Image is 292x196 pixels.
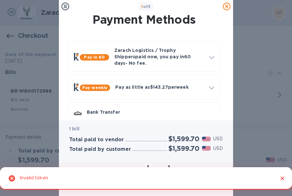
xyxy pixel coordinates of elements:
b: 1 bill [69,126,79,131]
p: US banks only. [87,115,214,122]
h3: Total paid by customer [69,146,131,152]
p: USD [213,145,223,152]
span: 1 [141,4,143,9]
iframe: Chat Widget [260,165,292,196]
h1: Payment Methods [67,13,221,26]
p: Zarach Logistics / Trophy Shippers paid now, you pay in 60 days - No fee. [114,47,204,66]
h2: $1,599.70 [168,144,199,152]
p: Bank Transfer [87,109,214,115]
h3: Total paid to vendor [69,137,124,143]
p: Pay as little as $143.27 per week [115,84,204,90]
h2: $1,599.70 [168,135,199,143]
p: Powered by [118,166,145,173]
img: Logo [148,165,174,173]
b: Pay weekly [82,85,108,90]
div: Invalid token [20,172,48,184]
b: of 3 [141,4,151,9]
img: USD [202,137,211,141]
b: Pay in 60 [84,55,105,60]
img: USD [202,146,211,151]
p: USD [213,135,223,142]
